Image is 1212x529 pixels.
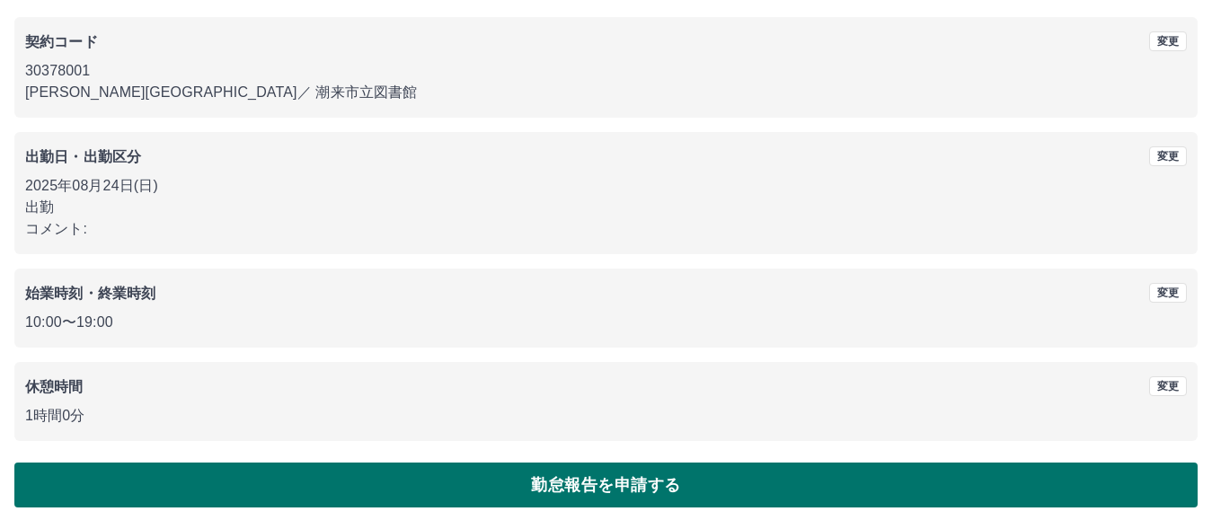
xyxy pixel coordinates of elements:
[1149,283,1187,303] button: 変更
[14,463,1198,507] button: 勤怠報告を申請する
[1149,146,1187,166] button: 変更
[1149,376,1187,396] button: 変更
[1149,31,1187,51] button: 変更
[25,60,1187,82] p: 30378001
[25,312,1187,333] p: 10:00 〜 19:00
[25,379,84,394] b: 休憩時間
[25,286,155,301] b: 始業時刻・終業時刻
[25,82,1187,103] p: [PERSON_NAME][GEOGRAPHIC_DATA] ／ 潮来市立図書館
[25,175,1187,197] p: 2025年08月24日(日)
[25,149,141,164] b: 出勤日・出勤区分
[25,197,1187,218] p: 出勤
[25,218,1187,240] p: コメント:
[25,34,98,49] b: 契約コード
[25,405,1187,427] p: 1時間0分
